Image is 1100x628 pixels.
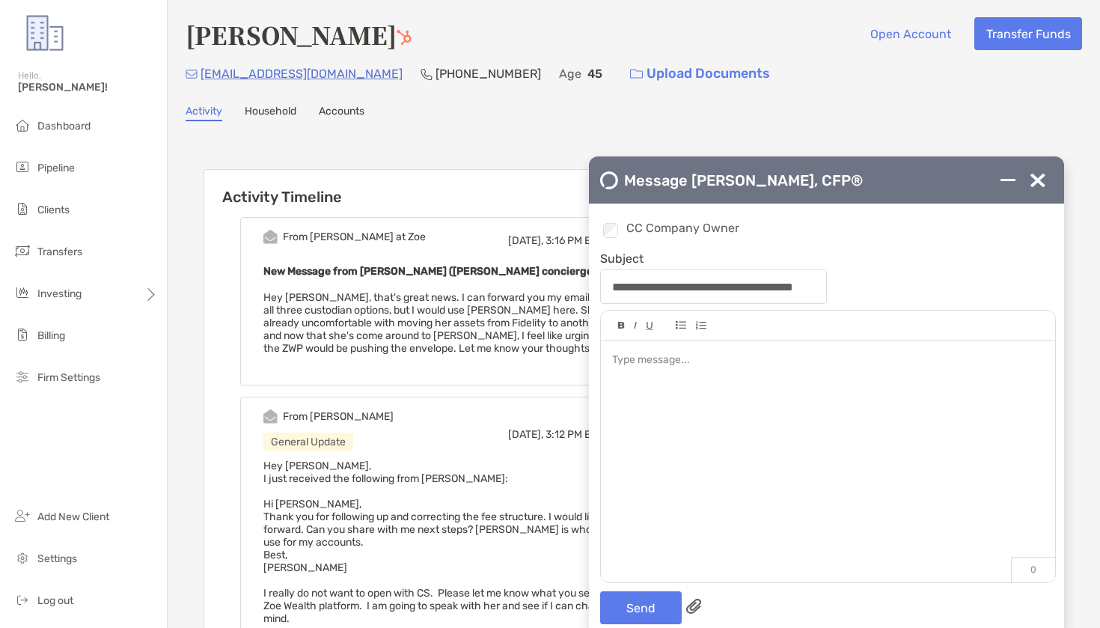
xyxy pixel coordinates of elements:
[695,321,706,330] img: Editor control icon
[1011,557,1055,582] p: 0
[600,221,1056,240] label: CC Company Owner
[37,552,77,565] span: Settings
[974,17,1082,50] button: Transfer Funds
[186,17,412,52] h4: [PERSON_NAME]
[397,17,412,52] a: Go to Hubspot Deal
[263,433,353,451] div: General Update
[600,171,863,189] div: Message [PERSON_NAME], CFP®
[283,410,394,423] div: From [PERSON_NAME]
[587,64,602,83] p: 45
[204,170,717,206] h6: Activity Timeline
[634,322,637,329] img: Editor control icon
[186,105,222,121] a: Activity
[37,329,65,342] span: Billing
[13,242,31,260] img: transfers icon
[508,234,543,247] span: [DATE],
[37,287,82,300] span: Investing
[630,69,643,79] img: button icon
[283,231,426,243] div: From [PERSON_NAME] at Zoe
[600,591,682,624] button: Send
[13,591,31,609] img: logout icon
[603,223,618,238] input: checkbox check mark iconCC Company Owner
[421,68,433,80] img: Phone Icon
[263,230,278,244] img: Event icon
[18,6,72,60] img: Zoe Logo
[263,291,650,355] span: Hey [PERSON_NAME], that's great news. I can forward you my email to her about all three custodian...
[397,30,412,45] img: Hubspot Icon
[201,64,403,83] p: [EMAIL_ADDRESS][DOMAIN_NAME]
[559,64,581,83] p: Age
[18,81,158,94] span: [PERSON_NAME]!
[263,265,596,278] b: New Message from [PERSON_NAME] ([PERSON_NAME] concierge)
[546,234,598,247] span: 3:16 PM ED
[13,158,31,176] img: pipeline icon
[646,322,653,330] img: Editor control icon
[13,326,31,344] img: billing icon
[37,594,73,607] span: Log out
[676,321,686,329] img: Editor control icon
[436,64,541,83] p: [PHONE_NUMBER]
[600,252,644,265] label: Subject
[319,105,364,121] a: Accounts
[37,371,100,384] span: Firm Settings
[13,200,31,218] img: clients icon
[618,322,625,329] img: Editor control icon
[37,162,75,174] span: Pipeline
[686,599,701,614] img: paperclip attachments
[858,17,962,50] button: Open Account
[37,510,109,523] span: Add New Client
[546,428,598,441] span: 3:12 PM ED
[620,58,780,90] a: Upload Documents
[600,171,618,189] img: Zoe logo
[13,116,31,134] img: dashboard icon
[13,368,31,385] img: firm-settings icon
[13,507,31,525] img: add_new_client icon
[37,246,82,258] span: Transfers
[1000,173,1015,188] img: Expand or collapse
[186,70,198,79] img: Email Icon
[13,284,31,302] img: investing icon
[1030,173,1045,188] img: Close
[37,120,91,132] span: Dashboard
[37,204,70,216] span: Clients
[13,549,31,567] img: settings icon
[245,105,296,121] a: Household
[263,409,278,424] img: Event icon
[508,428,543,441] span: [DATE],
[263,460,658,625] span: Hey [PERSON_NAME], I just received the following from [PERSON_NAME]: Hi [PERSON_NAME], Thank you ...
